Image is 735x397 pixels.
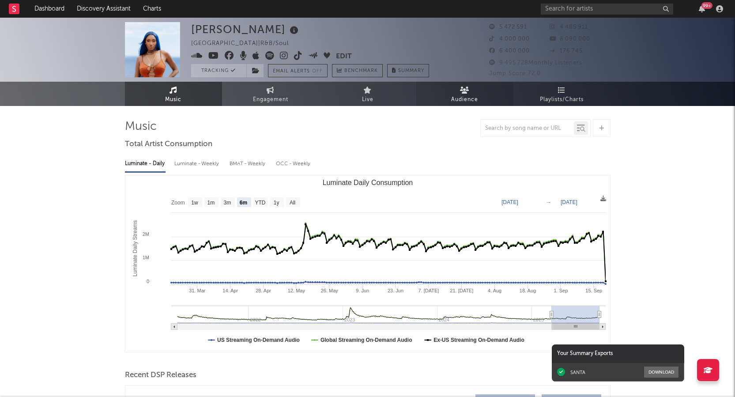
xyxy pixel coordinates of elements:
[217,337,300,343] text: US Streaming On-Demand Audio
[312,69,323,74] em: Off
[501,199,518,205] text: [DATE]
[287,288,305,293] text: 12. May
[416,82,513,106] a: Audience
[701,2,712,9] div: 99 +
[362,95,373,105] span: Live
[550,48,583,54] span: 176 745
[344,66,378,76] span: Benchmark
[222,82,319,106] a: Engagement
[546,199,551,205] text: →
[451,95,478,105] span: Audience
[513,82,611,106] a: Playlists/Charts
[541,4,673,15] input: Search for artists
[191,64,246,77] button: Tracking
[387,288,403,293] text: 23. Jun
[146,279,149,284] text: 0
[387,64,429,77] button: Summary
[552,344,684,363] div: Your Summary Exports
[481,125,574,132] input: Search by song name or URL
[488,288,501,293] text: 4. Aug
[253,95,288,105] span: Engagement
[276,156,311,171] div: OCC - Weekly
[239,200,247,206] text: 6m
[561,199,577,205] text: [DATE]
[125,82,222,106] a: Music
[550,24,588,30] span: 4 485 911
[222,288,238,293] text: 14. Apr
[142,255,149,260] text: 1M
[230,156,267,171] div: BMAT - Weekly
[489,48,530,54] span: 6 400 000
[125,175,610,352] svg: Luminate Daily Consumption
[165,95,181,105] span: Music
[489,36,530,42] span: 4 000 000
[256,288,271,293] text: 28. Apr
[171,200,185,206] text: Zoom
[699,5,705,12] button: 99+
[142,231,149,237] text: 2M
[332,64,383,77] a: Benchmark
[489,60,582,66] span: 9 495 728 Monthly Listeners
[289,200,295,206] text: All
[320,288,338,293] text: 26. May
[191,200,198,206] text: 1w
[320,337,412,343] text: Global Streaming On-Demand Audio
[223,200,231,206] text: 3m
[585,288,602,293] text: 15. Sep
[255,200,265,206] text: YTD
[540,95,584,105] span: Playlists/Charts
[356,288,369,293] text: 9. Jun
[450,288,473,293] text: 21. [DATE]
[189,288,206,293] text: 31. Mar
[191,38,299,49] div: [GEOGRAPHIC_DATA] | R&B/Soul
[336,51,352,62] button: Edit
[519,288,535,293] text: 18. Aug
[489,24,527,30] span: 5 472 591
[644,367,678,378] button: Download
[268,64,328,77] button: Email AlertsOff
[433,337,524,343] text: Ex-US Streaming On-Demand Audio
[191,22,301,37] div: [PERSON_NAME]
[322,179,413,186] text: Luminate Daily Consumption
[570,369,585,375] div: SANTA
[207,200,215,206] text: 1m
[132,220,138,276] text: Luminate Daily Streams
[398,68,424,73] span: Summary
[174,156,221,171] div: Luminate - Weekly
[489,71,541,76] span: Jump Score: 72.0
[319,82,416,106] a: Live
[125,156,166,171] div: Luminate - Daily
[554,288,568,293] text: 1. Sep
[418,288,439,293] text: 7. [DATE]
[125,370,196,381] span: Recent DSP Releases
[550,36,590,42] span: 8 090 000
[125,139,212,150] span: Total Artist Consumption
[273,200,279,206] text: 1y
